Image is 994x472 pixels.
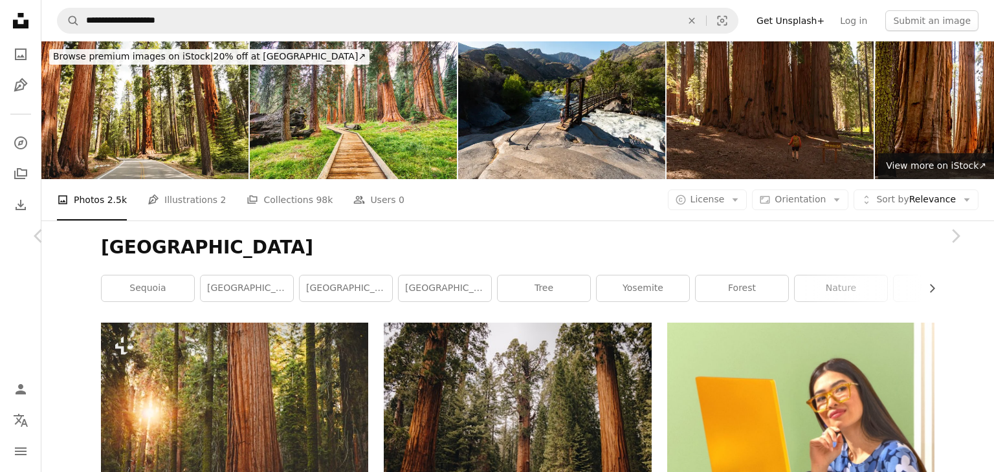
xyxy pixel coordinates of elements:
[8,130,34,156] a: Explore
[41,41,248,179] img: giant sequoia tree
[678,8,706,33] button: Clear
[8,376,34,402] a: Log in / Sign up
[57,8,738,34] form: Find visuals sitewide
[41,41,377,72] a: Browse premium images on iStock|20% off at [GEOGRAPHIC_DATA]↗
[498,275,590,301] a: tree
[201,275,293,301] a: [GEOGRAPHIC_DATA]
[795,275,887,301] a: nature
[885,10,978,31] button: Submit an image
[221,193,226,207] span: 2
[102,275,194,301] a: sequoia
[53,51,366,61] span: 20% off at [GEOGRAPHIC_DATA] ↗
[775,194,826,204] span: Orientation
[353,179,404,220] a: Users 0
[8,438,34,464] button: Menu
[876,193,956,206] span: Relevance
[247,179,333,220] a: Collections 98k
[832,10,875,31] a: Log in
[316,193,333,207] span: 98k
[53,51,213,61] span: Browse premium images on iStock |
[8,41,34,67] a: Photos
[101,236,934,259] h1: [GEOGRAPHIC_DATA]
[8,407,34,433] button: Language
[916,174,994,298] a: Next
[58,8,80,33] button: Search Unsplash
[667,41,874,179] img: Woman stands under a giant sequoia tree
[690,194,725,204] span: License
[876,194,909,204] span: Sort by
[399,193,404,207] span: 0
[250,41,457,179] img: Giant Sequoias in the Sequoia National Park, California, USA
[148,179,226,220] a: Illustrations 2
[384,424,651,435] a: a forest filled with lots of tall trees
[8,161,34,187] a: Collections
[894,275,986,301] a: redwood
[668,189,747,210] button: License
[696,275,788,301] a: forest
[878,153,994,179] a: View more on iStock↗
[8,72,34,98] a: Illustrations
[749,10,832,31] a: Get Unsplash+
[707,8,738,33] button: Visual search
[300,275,392,301] a: [GEOGRAPHIC_DATA]
[101,405,368,417] a: the sun is shining through the trees in the forest
[752,189,848,210] button: Orientation
[886,160,986,171] span: View more on iStock ↗
[854,189,978,210] button: Sort byRelevance
[458,41,665,179] img: Girl on the hanging bridge at Potwisha Campground, in Sequoia National Park, California
[399,275,491,301] a: [GEOGRAPHIC_DATA]
[597,275,689,301] a: yosemite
